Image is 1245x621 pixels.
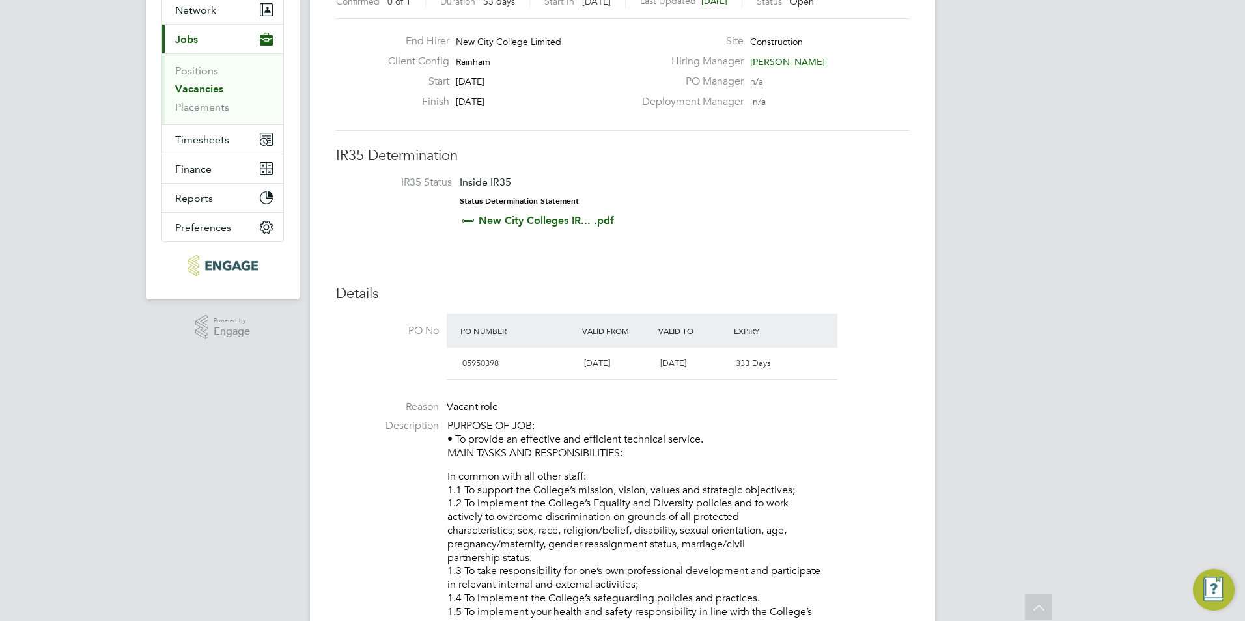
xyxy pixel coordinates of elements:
[175,4,216,16] span: Network
[456,96,484,107] span: [DATE]
[634,95,744,109] label: Deployment Manager
[162,213,283,241] button: Preferences
[456,36,561,48] span: New City College Limited
[750,76,763,87] span: n/a
[214,326,250,337] span: Engage
[175,33,198,46] span: Jobs
[378,34,449,48] label: End Hirer
[336,146,909,165] h3: IR35 Determination
[175,83,223,95] a: Vacancies
[479,214,614,227] a: New City Colleges IR... .pdf
[349,176,452,189] label: IR35 Status
[579,319,655,342] div: Valid From
[378,75,449,89] label: Start
[175,64,218,77] a: Positions
[655,319,731,342] div: Valid To
[634,34,744,48] label: Site
[162,53,283,124] div: Jobs
[162,125,283,154] button: Timesheets
[336,400,439,414] label: Reason
[175,221,231,234] span: Preferences
[378,95,449,109] label: Finish
[456,76,484,87] span: [DATE]
[175,163,212,175] span: Finance
[447,400,498,413] span: Vacant role
[162,25,283,53] button: Jobs
[736,357,771,368] span: 333 Days
[750,56,825,68] span: [PERSON_NAME]
[462,357,499,368] span: 05950398
[336,324,439,338] label: PO No
[634,75,744,89] label: PO Manager
[175,101,229,113] a: Placements
[378,55,449,68] label: Client Config
[161,255,284,276] a: Go to home page
[731,319,807,342] div: Expiry
[753,96,766,107] span: n/a
[447,419,909,460] p: PURPOSE OF JOB: • To provide an effective and efficient technical service. MAIN TASKS AND RESPONS...
[460,176,511,188] span: Inside IR35
[336,284,909,303] h3: Details
[175,133,229,146] span: Timesheets
[188,255,257,276] img: carbonrecruitment-logo-retina.png
[456,56,490,68] span: Rainham
[1193,569,1235,611] button: Engage Resource Center
[634,55,744,68] label: Hiring Manager
[457,319,579,342] div: PO Number
[175,192,213,204] span: Reports
[162,154,283,183] button: Finance
[195,315,251,340] a: Powered byEngage
[162,184,283,212] button: Reports
[214,315,250,326] span: Powered by
[584,357,610,368] span: [DATE]
[336,419,439,433] label: Description
[460,197,579,206] strong: Status Determination Statement
[660,357,686,368] span: [DATE]
[750,36,803,48] span: Construction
